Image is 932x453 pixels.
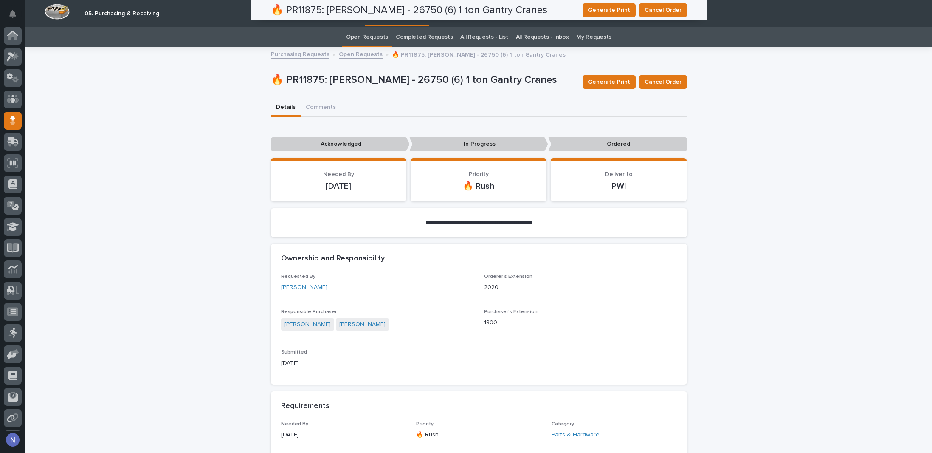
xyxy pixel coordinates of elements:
[484,309,538,314] span: Purchaser's Extension
[460,27,508,47] a: All Requests - List
[588,78,630,86] span: Generate Print
[396,27,453,47] a: Completed Requests
[281,274,315,279] span: Requested By
[45,4,70,20] img: Workspace Logo
[323,171,354,177] span: Needed By
[11,10,22,24] div: Notifications
[416,430,541,439] p: 🔥 Rush
[281,309,337,314] span: Responsible Purchaser
[605,171,633,177] span: Deliver to
[552,422,574,427] span: Category
[281,254,385,263] h2: Ownership and Responsibility
[583,75,636,89] button: Generate Print
[645,78,681,86] span: Cancel Order
[281,359,474,368] p: [DATE]
[4,431,22,449] button: users-avatar
[281,181,397,191] p: [DATE]
[301,99,341,117] button: Comments
[281,402,329,411] h2: Requirements
[281,283,327,292] a: [PERSON_NAME]
[421,181,536,191] p: 🔥 Rush
[339,49,383,59] a: Open Requests
[84,10,159,17] h2: 05. Purchasing & Receiving
[271,74,576,86] p: 🔥 PR11875: [PERSON_NAME] - 26750 (6) 1 ton Gantry Cranes
[548,137,687,151] p: Ordered
[516,27,569,47] a: All Requests - Inbox
[469,171,489,177] span: Priority
[271,99,301,117] button: Details
[416,422,434,427] span: Priority
[346,27,388,47] a: Open Requests
[484,274,532,279] span: Orderer's Extension
[561,181,676,191] p: PWI
[639,75,687,89] button: Cancel Order
[392,49,566,59] p: 🔥 PR11875: [PERSON_NAME] - 26750 (6) 1 ton Gantry Cranes
[409,137,548,151] p: In Progress
[281,422,308,427] span: Needed By
[552,430,600,439] a: Parts & Hardware
[484,283,677,292] p: 2020
[4,5,22,23] button: Notifications
[271,137,410,151] p: Acknowledged
[576,27,611,47] a: My Requests
[339,320,386,329] a: [PERSON_NAME]
[484,318,677,327] p: 1800
[284,320,331,329] a: [PERSON_NAME]
[271,49,329,59] a: Purchasing Requests
[281,430,406,439] p: [DATE]
[281,350,307,355] span: Submitted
